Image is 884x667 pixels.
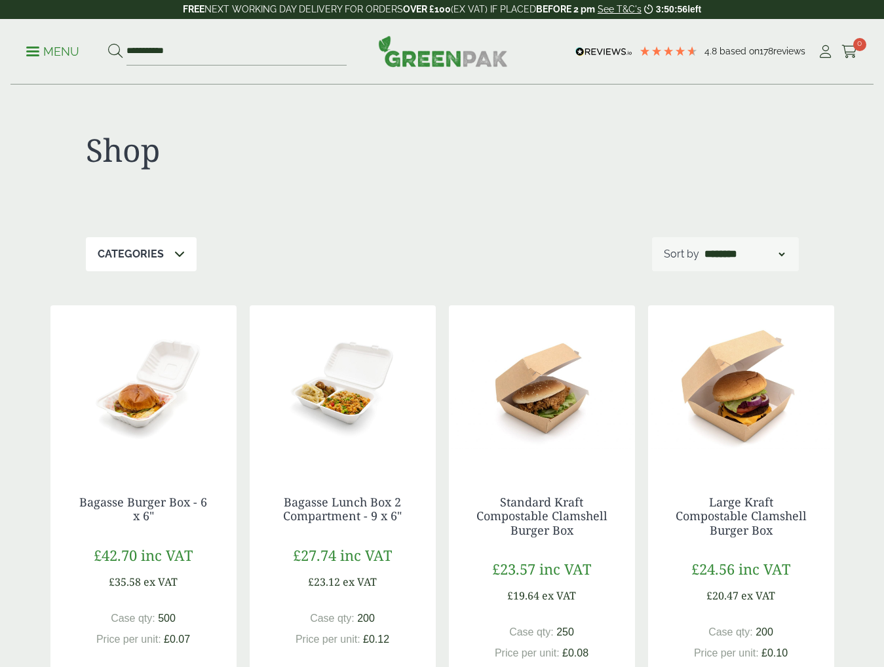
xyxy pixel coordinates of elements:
[250,305,436,469] img: 2320028AA Bagasse lunch box 2 compartment open with food
[164,634,190,645] span: £0.07
[598,4,642,14] a: See T&C's
[841,42,858,62] a: 0
[741,588,775,603] span: ex VAT
[720,46,759,56] span: Based on
[109,575,141,589] span: £35.58
[310,613,355,624] span: Case qty:
[817,45,834,58] i: My Account
[676,494,807,538] a: Large Kraft Compostable Clamshell Burger Box
[283,494,402,524] a: Bagasse Lunch Box 2 Compartment - 9 x 6"
[86,131,442,169] h1: Shop
[739,559,790,579] span: inc VAT
[648,305,834,469] img: Large Kraft Clamshell Burger Box with Burger
[340,545,392,565] span: inc VAT
[26,44,79,57] a: Menu
[708,626,753,638] span: Case qty:
[687,4,701,14] span: left
[96,634,161,645] span: Price per unit:
[476,494,607,538] a: Standard Kraft Compostable Clamshell Burger Box
[343,575,377,589] span: ex VAT
[378,35,508,67] img: GreenPak Supplies
[556,626,574,638] span: 250
[403,4,451,14] strong: OVER £100
[26,44,79,60] p: Menu
[853,38,866,51] span: 0
[702,246,787,262] select: Shop order
[158,613,176,624] span: 500
[94,545,137,565] span: £42.70
[575,47,632,56] img: REVIEWS.io
[841,45,858,58] i: Cart
[357,613,375,624] span: 200
[761,647,788,658] span: £0.10
[308,575,340,589] span: £23.12
[98,246,164,262] p: Categories
[111,613,155,624] span: Case qty:
[542,588,576,603] span: ex VAT
[50,305,237,469] img: 2420009 Bagasse Burger Box open with food
[296,634,360,645] span: Price per unit:
[773,46,805,56] span: reviews
[495,647,560,658] span: Price per unit:
[507,588,539,603] span: £19.64
[492,559,535,579] span: £23.57
[691,559,735,579] span: £24.56
[509,626,554,638] span: Case qty:
[144,575,178,589] span: ex VAT
[562,647,588,658] span: £0.08
[664,246,699,262] p: Sort by
[539,559,591,579] span: inc VAT
[293,545,336,565] span: £27.74
[79,494,207,524] a: Bagasse Burger Box - 6 x 6"
[759,46,773,56] span: 178
[183,4,204,14] strong: FREE
[706,588,739,603] span: £20.47
[449,305,635,469] img: Standard Kraft Clamshell Burger Box with Chicken Burger
[363,634,389,645] span: £0.12
[704,46,720,56] span: 4.8
[656,4,687,14] span: 3:50:56
[694,647,759,658] span: Price per unit:
[536,4,595,14] strong: BEFORE 2 pm
[141,545,193,565] span: inc VAT
[756,626,773,638] span: 200
[639,45,698,57] div: 4.78 Stars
